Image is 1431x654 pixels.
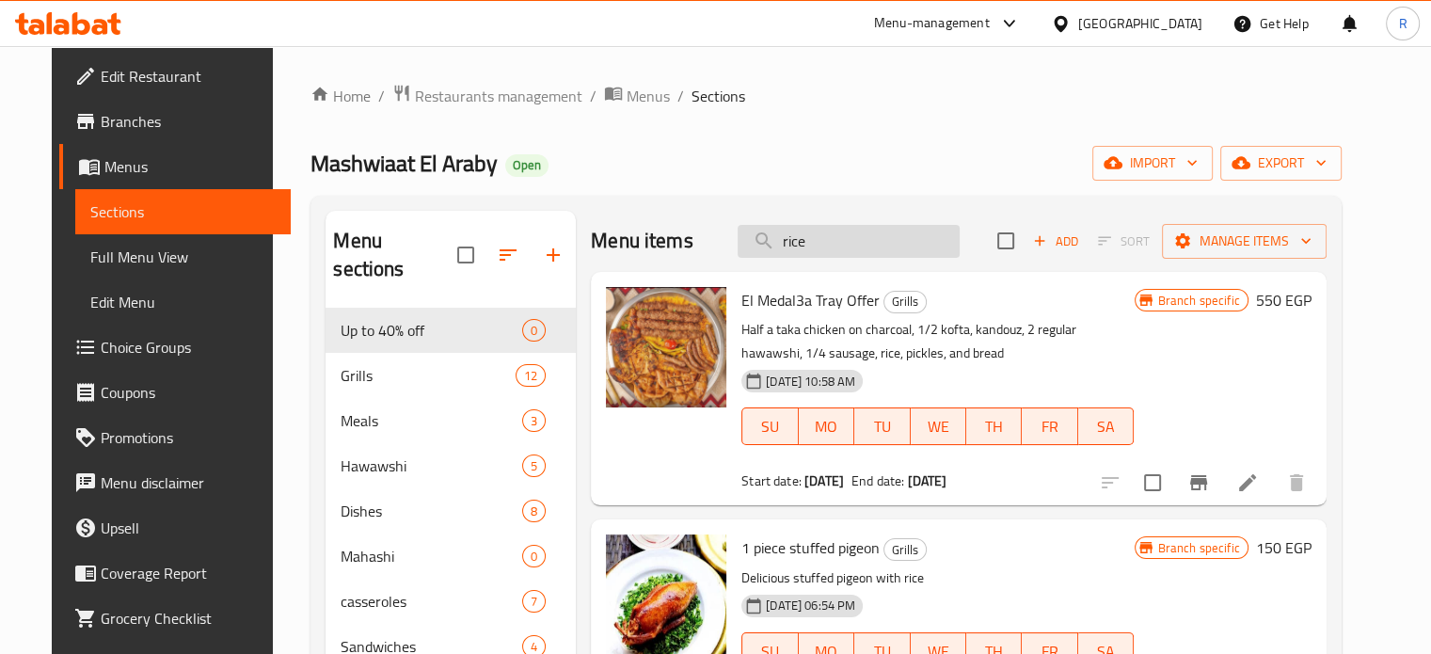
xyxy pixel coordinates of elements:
span: 12 [517,367,545,385]
div: [GEOGRAPHIC_DATA] [1078,13,1202,34]
a: Edit Restaurant [59,54,291,99]
span: Grills [884,291,926,312]
button: FR [1022,407,1077,445]
span: Manage items [1177,230,1312,253]
span: SU [750,413,790,440]
div: items [522,319,546,342]
a: Sections [75,189,291,234]
li: / [590,85,596,107]
button: WE [911,407,966,445]
span: [DATE] 10:58 AM [758,373,863,391]
span: Edit Restaurant [101,65,276,88]
a: Branches [59,99,291,144]
span: Sections [90,200,276,223]
div: Hawawshi5 [326,443,576,488]
button: export [1220,146,1342,181]
a: Coverage Report [59,550,291,596]
span: 0 [523,548,545,566]
b: [DATE] [907,469,946,493]
span: 3 [523,412,545,430]
p: Delicious stuffed pigeon with rice [741,566,1134,590]
span: 0 [523,322,545,340]
div: Menu-management [874,12,990,35]
div: Grills [883,291,927,313]
span: Open [505,157,549,173]
span: Mahashi [341,545,522,567]
button: Add section [531,232,576,278]
a: Menus [604,84,670,108]
h6: 550 EGP [1256,287,1312,313]
input: search [738,225,960,258]
span: Select all sections [446,235,485,275]
button: Manage items [1162,224,1327,259]
span: Start date: [741,469,802,493]
a: Coupons [59,370,291,415]
a: Menu disclaimer [59,460,291,505]
span: Coverage Report [101,562,276,584]
span: TH [974,413,1014,440]
p: Half a taka chicken on charcoal, 1/2 kofta, kandouz, 2 regular hawawshi, 1/4 sausage, rice, pickl... [741,318,1134,365]
button: import [1092,146,1213,181]
a: Menus [59,144,291,189]
div: Grills12 [326,353,576,398]
span: Add [1030,231,1081,252]
div: Mahashi0 [326,534,576,579]
span: Grocery Checklist [101,607,276,630]
span: Add item [1026,227,1086,256]
button: TH [966,407,1022,445]
span: Select to update [1133,463,1172,502]
span: Branch specific [1151,292,1248,310]
div: Up to 40% off0 [326,308,576,353]
span: SA [1086,413,1126,440]
div: items [522,409,546,432]
span: Mashwiaat El Araby [310,142,498,184]
span: Promotions [101,426,276,449]
li: / [378,85,385,107]
span: Sections [692,85,745,107]
div: items [522,545,546,567]
b: [DATE] [804,469,844,493]
a: Choice Groups [59,325,291,370]
button: SA [1078,407,1134,445]
span: WE [918,413,959,440]
h6: 150 EGP [1256,534,1312,561]
button: SU [741,407,798,445]
span: Upsell [101,517,276,539]
span: Restaurants management [415,85,582,107]
span: R [1398,13,1407,34]
button: MO [799,407,854,445]
div: items [516,364,546,387]
a: Edit Menu [75,279,291,325]
span: casseroles [341,590,522,613]
span: Full Menu View [90,246,276,268]
h2: Menu sections [333,227,457,283]
div: items [522,455,546,477]
span: Select section first [1086,227,1162,256]
span: Menus [627,85,670,107]
span: Grills [341,364,516,387]
span: Choice Groups [101,336,276,359]
div: Dishes [341,500,522,522]
nav: breadcrumb [310,84,1341,108]
div: Up to 40% off [341,319,522,342]
div: Open [505,154,549,177]
button: TU [854,407,910,445]
span: 5 [523,457,545,475]
a: Grocery Checklist [59,596,291,641]
span: Hawawshi [341,455,522,477]
span: Menu disclaimer [101,471,276,494]
span: FR [1029,413,1070,440]
img: El Medal3a Tray Offer [606,287,726,407]
span: [DATE] 06:54 PM [758,597,863,614]
div: items [522,590,546,613]
div: casseroles7 [326,579,576,624]
span: Meals [341,409,522,432]
span: Coupons [101,381,276,404]
span: export [1235,152,1327,175]
h2: Menu items [591,227,693,255]
button: Branch-specific-item [1176,460,1221,505]
span: import [1107,152,1198,175]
